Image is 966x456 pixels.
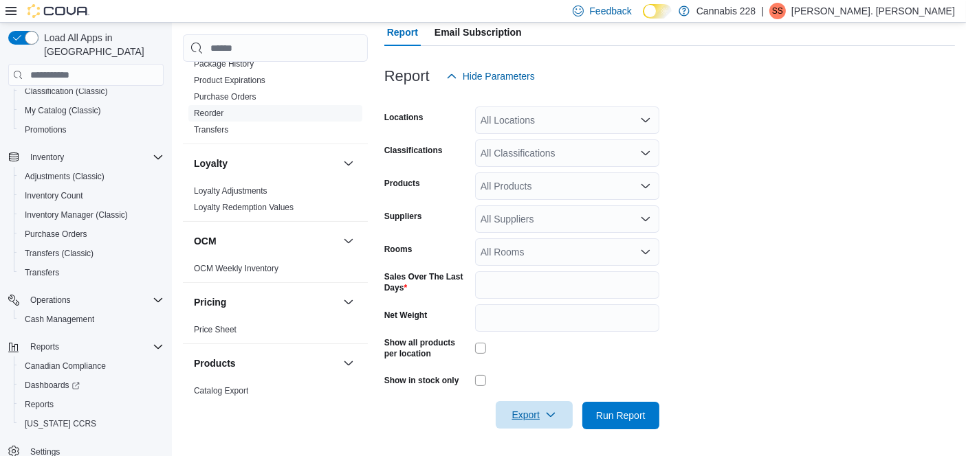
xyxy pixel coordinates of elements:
[387,19,418,46] span: Report
[194,91,256,102] span: Purchase Orders
[340,355,357,372] button: Products
[19,264,65,281] a: Transfers
[14,167,169,186] button: Adjustments (Classic)
[504,401,564,429] span: Export
[14,244,169,263] button: Transfers (Classic)
[640,181,651,192] button: Open list of options
[194,234,217,248] h3: OCM
[14,356,169,376] button: Canadian Compliance
[14,310,169,329] button: Cash Management
[194,356,236,370] h3: Products
[19,207,133,223] a: Inventory Manager (Classic)
[194,264,278,273] a: OCM Weekly Inventory
[194,234,338,248] button: OCM
[19,415,102,432] a: [US_STATE] CCRS
[194,385,248,396] span: Catalog Export
[194,295,338,309] button: Pricing
[19,396,59,413] a: Reports
[30,152,64,163] span: Inventory
[14,120,169,139] button: Promotions
[384,178,420,189] label: Products
[496,401,573,429] button: Export
[194,325,237,334] a: Price Sheet
[14,82,169,101] button: Classification (Classic)
[194,92,256,102] a: Purchase Orders
[14,205,169,225] button: Inventory Manager (Classic)
[19,83,113,100] a: Classification (Classic)
[25,267,59,278] span: Transfers
[39,31,164,58] span: Load All Apps in [GEOGRAPHIC_DATA]
[25,105,101,116] span: My Catalog (Classic)
[19,377,164,394] span: Dashboards
[14,395,169,414] button: Reports
[19,83,164,100] span: Classification (Classic)
[19,415,164,432] span: Washington CCRS
[384,145,443,156] label: Classifications
[19,122,72,138] a: Promotions
[19,226,164,242] span: Purchase Orders
[441,62,540,90] button: Hide Parameters
[194,324,237,335] span: Price Sheet
[194,125,228,135] a: Transfers
[183,321,368,343] div: Pricing
[25,292,76,308] button: Operations
[435,19,522,46] span: Email Subscription
[340,233,357,249] button: OCM
[194,203,294,212] a: Loyalty Redemption Values
[14,376,169,395] a: Dashboards
[19,377,85,394] a: Dashboards
[25,314,94,325] span: Cash Management
[194,109,223,118] a: Reorder
[384,244,413,255] label: Rooms
[19,358,111,374] a: Canadian Compliance
[25,339,65,355] button: Reports
[384,211,422,222] label: Suppliers
[19,245,99,262] a: Transfers (Classic)
[3,337,169,356] button: Reports
[340,155,357,172] button: Loyalty
[194,75,265,86] span: Product Expirations
[19,245,164,262] span: Transfers (Classic)
[14,263,169,282] button: Transfers
[194,402,265,412] a: Products to Archive
[25,190,83,201] span: Inventory Count
[25,149,164,166] span: Inventory
[25,171,105,182] span: Adjustments (Classic)
[696,3,756,19] p: Cannabis 228
[19,168,110,185] a: Adjustments (Classic)
[25,124,67,135] span: Promotions
[25,418,96,429] span: [US_STATE] CCRS
[19,168,164,185] span: Adjustments (Classic)
[19,358,164,374] span: Canadian Compliance
[25,380,80,391] span: Dashboards
[19,226,93,242] a: Purchase Orders
[194,356,338,370] button: Products
[14,225,169,244] button: Purchase Orders
[791,3,955,19] p: [PERSON_NAME]. [PERSON_NAME]
[25,361,106,372] span: Canadian Compliance
[194,402,265,413] span: Products to Archive
[772,3,783,19] span: SS
[384,310,427,321] label: Net Weight
[19,396,164,413] span: Reports
[25,339,164,355] span: Reports
[194,295,226,309] h3: Pricing
[183,383,368,421] div: Products
[194,157,228,170] h3: Loyalty
[25,229,87,240] span: Purchase Orders
[589,4,631,18] span: Feedback
[194,186,267,196] a: Loyalty Adjustments
[183,183,368,221] div: Loyalty
[14,186,169,205] button: Inventory Count
[194,185,267,196] span: Loyalty Adjustments
[19,102,164,119] span: My Catalog (Classic)
[3,148,169,167] button: Inventory
[384,112,424,123] label: Locations
[340,294,357,310] button: Pricing
[384,375,459,386] label: Show in stock only
[30,295,71,306] span: Operations
[761,3,764,19] p: |
[596,409,646,422] span: Run Report
[19,122,164,138] span: Promotions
